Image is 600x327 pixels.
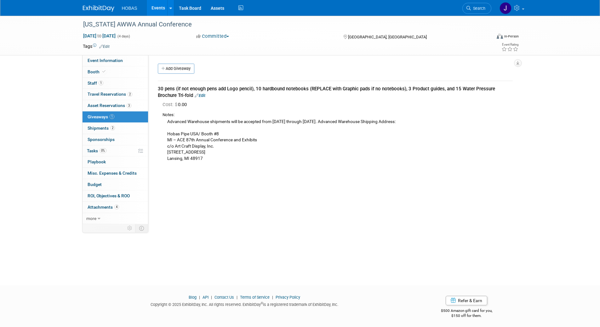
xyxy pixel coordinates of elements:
button: Committed [194,33,231,40]
span: to [96,33,102,38]
a: ROI, Objectives & ROO [83,190,148,201]
a: Add Giveaway [158,64,194,74]
img: Jamie Coe [500,2,511,14]
a: Refer & Earn [446,296,487,305]
div: Copyright © 2025 ExhibitDay, Inc. All rights reserved. ExhibitDay is a registered trademark of Ex... [83,300,407,307]
a: Event Information [83,55,148,66]
div: [US_STATE] AWWA Annual Conference [81,19,482,30]
div: Advanced Warehouse shipments will be accepted from [DATE] through [DATE]. Advanced Warehouse Ship... [163,118,513,162]
span: [DATE] [DATE] [83,33,116,39]
a: Tasks0% [83,145,148,156]
span: | [197,295,202,300]
span: Travel Reservations [88,92,132,97]
span: 4 [114,205,119,209]
span: 1 [99,81,103,85]
a: Blog [189,295,197,300]
sup: ® [261,302,263,305]
a: Attachments4 [83,202,148,213]
span: Giveaways [88,114,114,119]
a: API [203,295,209,300]
div: $150 off for them. [416,313,517,319]
a: Edit [195,93,205,98]
span: Asset Reservations [88,103,131,108]
span: Misc. Expenses & Credits [88,171,137,176]
span: | [209,295,214,300]
div: Event Format [454,33,519,42]
i: Booth reservation complete [102,70,106,73]
a: Misc. Expenses & Credits [83,168,148,179]
span: | [235,295,239,300]
a: Privacy Policy [276,295,300,300]
span: 0.00 [163,102,189,107]
span: [GEOGRAPHIC_DATA], [GEOGRAPHIC_DATA] [348,35,427,39]
span: (4 days) [117,34,130,38]
td: Tags [83,43,110,49]
a: Terms of Service [240,295,270,300]
span: ROI, Objectives & ROO [88,193,130,198]
a: Playbook [83,156,148,167]
span: Booth [88,69,107,74]
span: Cost: $ [163,102,178,107]
a: more [83,213,148,224]
span: Staff [88,81,103,86]
span: Budget [88,182,102,187]
span: 2 [128,92,132,97]
span: more [86,216,96,221]
a: Booth [83,66,148,77]
img: ExhibitDay [83,5,114,12]
span: Event Information [88,58,123,63]
span: Tasks [87,148,106,153]
div: $500 Amazon gift card for you, [416,304,517,319]
span: | [271,295,275,300]
span: Search [471,6,485,11]
a: Contact Us [214,295,234,300]
span: Sponsorships [88,137,115,142]
a: Sponsorships [83,134,148,145]
a: Budget [83,179,148,190]
span: Attachments [88,205,119,210]
a: Asset Reservations3 [83,100,148,111]
span: 0% [100,148,106,153]
span: Playbook [88,159,106,164]
a: Edit [99,44,110,49]
div: In-Person [504,34,519,39]
a: Travel Reservations2 [83,89,148,100]
td: Personalize Event Tab Strip [124,224,135,232]
span: 1 [110,114,114,119]
div: Notes: [163,112,513,118]
span: 3 [127,103,131,108]
img: Format-Inperson.png [497,34,503,39]
a: Staff1 [83,78,148,89]
div: Event Rating [501,43,518,46]
div: 30 pens (if not enough pens add Logo pencil), 10 hardbound notebooks (REPLACE with Graphic pads i... [158,86,513,99]
td: Toggle Event Tabs [135,224,148,232]
a: Shipments2 [83,123,148,134]
span: 2 [110,126,115,130]
span: Shipments [88,126,115,131]
span: HOBAS [122,6,137,11]
a: Search [462,3,491,14]
a: Giveaways1 [83,111,148,122]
